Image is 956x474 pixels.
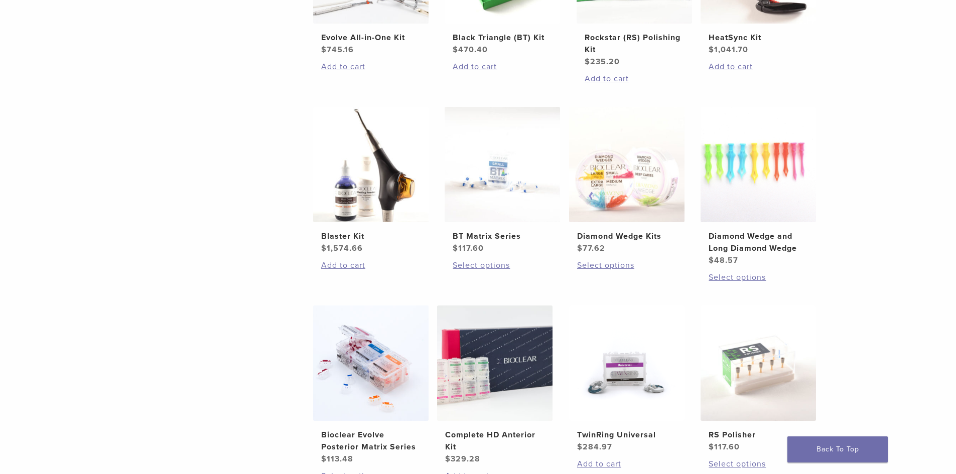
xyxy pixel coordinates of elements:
[321,243,363,253] bdi: 1,574.66
[577,442,583,452] span: $
[709,442,740,452] bdi: 117.60
[700,305,817,453] a: RS PolisherRS Polisher $117.60
[709,255,738,265] bdi: 48.57
[709,458,808,470] a: Select options for “RS Polisher”
[453,230,552,242] h2: BT Matrix Series
[709,32,808,44] h2: HeatSync Kit
[321,454,353,464] bdi: 113.48
[321,32,421,44] h2: Evolve All-in-One Kit
[577,442,612,452] bdi: 284.97
[445,454,480,464] bdi: 329.28
[453,45,488,55] bdi: 470.40
[709,45,714,55] span: $
[453,32,552,44] h2: Black Triangle (BT) Kit
[709,442,714,452] span: $
[585,73,684,85] a: Add to cart: “Rockstar (RS) Polishing Kit”
[453,61,552,73] a: Add to cart: “Black Triangle (BT) Kit”
[453,243,484,253] bdi: 117.60
[569,305,686,453] a: TwinRing UniversalTwinRing Universal $284.97
[585,32,684,56] h2: Rockstar (RS) Polishing Kit
[313,305,430,465] a: Bioclear Evolve Posterior Matrix SeriesBioclear Evolve Posterior Matrix Series $113.48
[437,305,553,421] img: Complete HD Anterior Kit
[709,61,808,73] a: Add to cart: “HeatSync Kit”
[321,243,327,253] span: $
[569,107,685,222] img: Diamond Wedge Kits
[313,305,429,421] img: Bioclear Evolve Posterior Matrix Series
[709,255,714,265] span: $
[709,230,808,254] h2: Diamond Wedge and Long Diamond Wedge
[577,230,676,242] h2: Diamond Wedge Kits
[453,45,458,55] span: $
[321,45,327,55] span: $
[453,259,552,271] a: Select options for “BT Matrix Series”
[700,107,817,266] a: Diamond Wedge and Long Diamond WedgeDiamond Wedge and Long Diamond Wedge $48.57
[321,259,421,271] a: Add to cart: “Blaster Kit”
[444,107,561,254] a: BT Matrix SeriesBT Matrix Series $117.60
[577,259,676,271] a: Select options for “Diamond Wedge Kits”
[577,243,583,253] span: $
[569,305,685,421] img: TwinRing Universal
[701,107,816,222] img: Diamond Wedge and Long Diamond Wedge
[709,45,748,55] bdi: 1,041.70
[321,429,421,453] h2: Bioclear Evolve Posterior Matrix Series
[787,436,888,462] a: Back To Top
[313,107,429,222] img: Blaster Kit
[577,243,605,253] bdi: 77.62
[321,61,421,73] a: Add to cart: “Evolve All-in-One Kit”
[569,107,686,254] a: Diamond Wedge KitsDiamond Wedge Kits $77.62
[313,107,430,254] a: Blaster KitBlaster Kit $1,574.66
[321,45,354,55] bdi: 745.16
[445,454,451,464] span: $
[585,57,620,67] bdi: 235.20
[577,458,676,470] a: Add to cart: “TwinRing Universal”
[709,429,808,441] h2: RS Polisher
[437,305,554,465] a: Complete HD Anterior KitComplete HD Anterior Kit $329.28
[445,107,560,222] img: BT Matrix Series
[321,454,327,464] span: $
[701,305,816,421] img: RS Polisher
[445,429,544,453] h2: Complete HD Anterior Kit
[453,243,458,253] span: $
[709,271,808,283] a: Select options for “Diamond Wedge and Long Diamond Wedge”
[577,429,676,441] h2: TwinRing Universal
[585,57,590,67] span: $
[321,230,421,242] h2: Blaster Kit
